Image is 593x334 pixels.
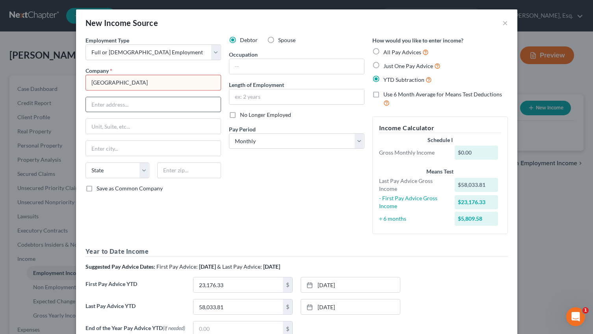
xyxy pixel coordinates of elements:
[383,49,421,55] span: All Pay Advices
[82,299,189,321] label: Last Pay Advice YTD
[199,263,216,270] strong: [DATE]
[86,17,158,28] div: New Income Source
[97,185,163,192] span: Save as Common Company
[229,50,258,59] label: Occupation
[379,123,501,133] h5: Income Calculator
[229,81,284,89] label: Length of Employment
[229,59,364,74] input: --
[278,37,296,43] span: Spouse
[240,37,258,43] span: Debtor
[86,141,221,156] input: Enter city...
[229,89,364,104] input: ex: 2 years
[383,63,433,69] span: Just One Pay Advice
[375,194,451,210] div: - First Pay Advice Gross Income
[455,178,498,192] div: $58,033.81
[82,277,189,299] label: First Pay Advice YTD
[86,263,155,270] strong: Suggested Pay Advice Dates:
[86,67,109,74] span: Company
[163,325,185,331] span: (if needed)
[263,263,280,270] strong: [DATE]
[455,212,498,226] div: $5,809.58
[217,263,262,270] span: & Last Pay Advice:
[86,37,129,44] span: Employment Type
[301,277,400,292] a: [DATE]
[86,97,221,112] input: Enter address...
[582,307,589,314] span: 1
[283,299,292,314] div: $
[455,195,498,209] div: $23,176.33
[229,126,256,133] span: Pay Period
[379,136,501,144] div: Schedule I
[193,277,283,292] input: 0.00
[86,75,221,90] input: Search company by name...
[86,119,221,134] input: Unit, Suite, etc...
[383,91,502,98] span: Use 6 Month Average for Means Test Deductions
[566,307,585,326] iframe: Intercom live chat
[86,247,508,256] h5: Year to Date Income
[375,215,451,223] div: ÷ 6 months
[193,299,283,314] input: 0.00
[240,111,291,118] span: No Longer Employed
[455,146,498,160] div: $0.00
[283,277,292,292] div: $
[157,162,221,178] input: Enter zip...
[375,149,451,157] div: Gross Monthly Income
[379,168,501,175] div: Means Test
[156,263,198,270] span: First Pay Advice:
[301,299,400,314] a: [DATE]
[372,36,463,44] label: How would you like to enter income?
[375,177,451,193] div: Last Pay Advice Gross Income
[383,76,424,83] span: YTD Subtraction
[502,18,508,28] button: ×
